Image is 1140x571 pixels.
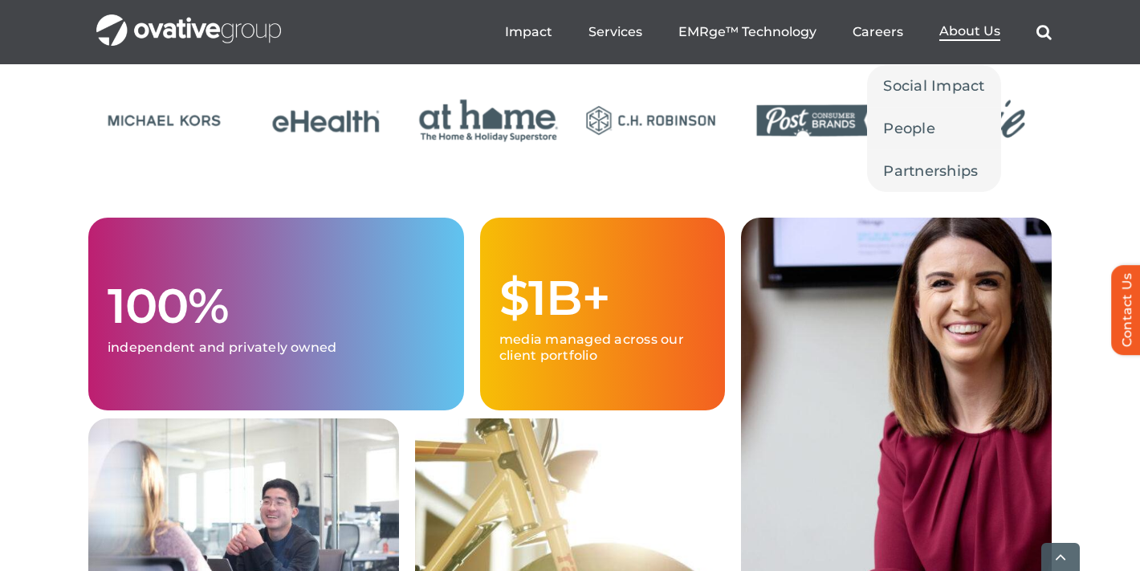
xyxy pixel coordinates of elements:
[499,332,706,364] p: media managed across our client portfolio
[867,65,1001,107] a: Social Impact
[737,89,889,155] div: 17 / 24
[867,108,1001,149] a: People
[108,340,445,356] p: independent and privately owned
[250,89,402,155] div: 14 / 24
[678,24,816,40] a: EMRge™ Technology
[88,89,240,155] div: 13 / 24
[413,89,564,155] div: 15 / 24
[1036,24,1052,40] a: Search
[939,23,1000,39] span: About Us
[867,150,1001,192] a: Partnerships
[853,24,903,40] a: Careers
[505,6,1052,58] nav: Menu
[575,89,727,155] div: 16 / 24
[108,280,445,332] h1: 100%
[883,117,935,140] span: People
[505,24,552,40] a: Impact
[939,23,1000,41] a: About Us
[883,75,985,97] span: Social Impact
[588,24,642,40] a: Services
[499,272,706,324] h1: $1B+
[96,13,281,28] a: OG_Full_horizontal_WHT
[883,160,978,182] span: Partnerships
